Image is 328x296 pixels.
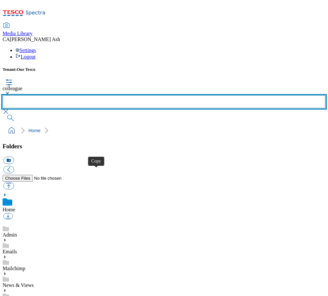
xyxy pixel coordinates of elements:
a: Home [3,207,15,212]
a: Home [28,128,40,133]
a: Logout [15,54,36,59]
nav: breadcrumb [3,124,325,137]
a: Admin [3,232,17,238]
span: colleague [3,86,22,91]
h3: Folders [3,143,325,150]
span: CA [3,37,10,42]
span: Media Library [3,31,33,36]
a: Mailchimp [3,266,25,271]
span: [PERSON_NAME] Ash [10,37,60,42]
a: News & Views [3,282,34,288]
a: Emails [3,249,17,254]
a: Media Library [3,23,33,37]
a: Settings [15,48,36,53]
a: home [6,125,17,136]
h5: Tenant: [3,67,325,72]
span: Our Tesco [17,67,36,72]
